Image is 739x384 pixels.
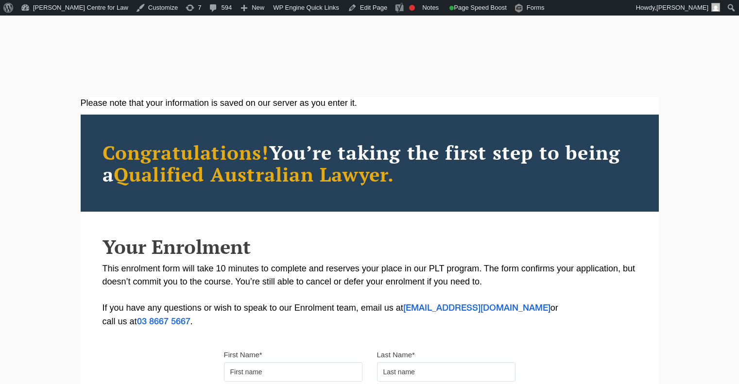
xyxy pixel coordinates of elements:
[137,318,190,326] a: 03 8667 5667
[103,139,269,165] span: Congratulations!
[377,350,415,360] label: Last Name*
[103,236,637,257] h2: Your Enrolment
[81,97,659,110] div: Please note that your information is saved on our server as you enter it.
[403,304,550,312] a: [EMAIL_ADDRESS][DOMAIN_NAME]
[224,362,362,382] input: First name
[377,362,516,382] input: Last name
[114,161,395,187] span: Qualified Australian Lawyer.
[103,141,637,185] h2: You’re taking the first step to being a
[224,350,262,360] label: First Name*
[409,5,415,11] div: Focus keyphrase not set
[656,4,708,11] span: [PERSON_NAME]
[103,262,637,329] p: This enrolment form will take 10 minutes to complete and reserves your place in our PLT program. ...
